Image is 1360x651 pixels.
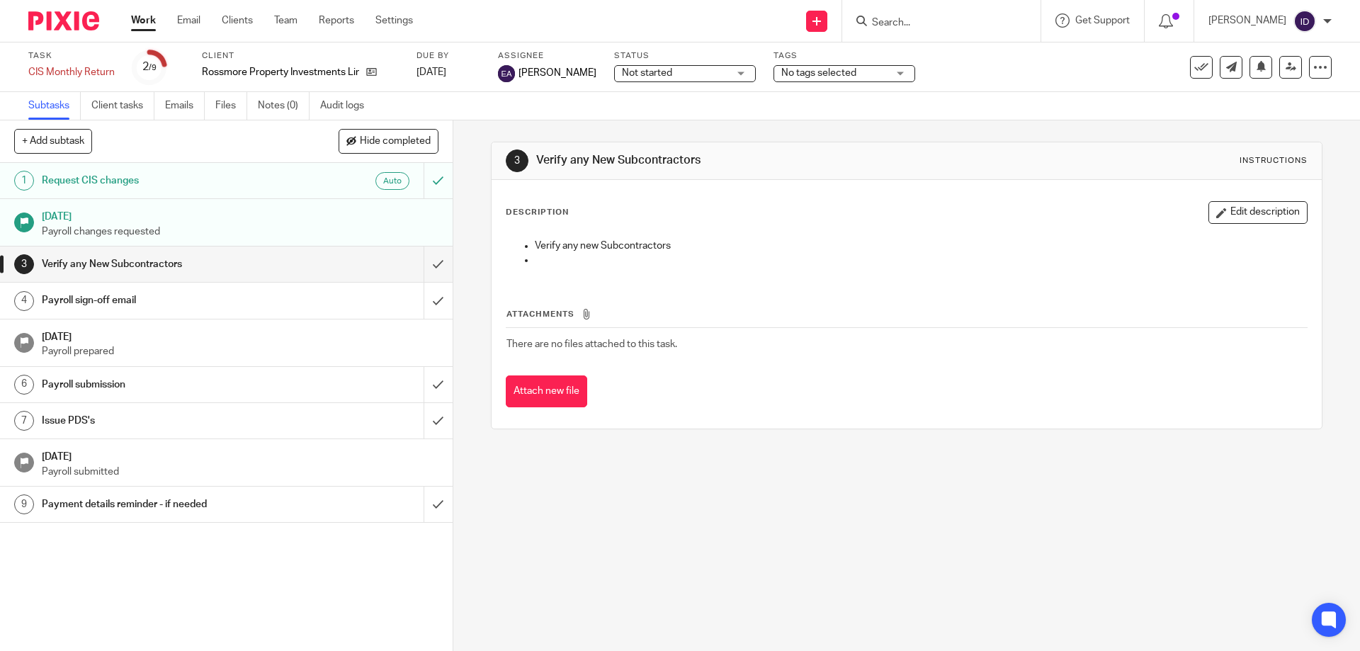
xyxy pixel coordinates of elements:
img: Pixie [28,11,99,30]
h1: [DATE] [42,206,438,224]
a: Audit logs [320,92,375,120]
button: Attach new file [506,375,587,407]
button: Hide completed [339,129,438,153]
span: Not started [622,68,672,78]
span: Attachments [506,310,574,318]
p: [PERSON_NAME] [1208,13,1286,28]
label: Status [614,50,756,62]
span: No tags selected [781,68,856,78]
h1: Verify any New Subcontractors [536,153,937,168]
div: 9 [14,494,34,514]
div: 3 [14,254,34,274]
a: Notes (0) [258,92,310,120]
h1: Payment details reminder - if needed [42,494,287,515]
a: Clients [222,13,253,28]
p: Rossmore Property Investments Limited [202,65,359,79]
div: CIS Monthly Return [28,65,115,79]
small: /9 [149,64,157,72]
a: Team [274,13,297,28]
label: Task [28,50,115,62]
a: Files [215,92,247,120]
label: Due by [416,50,480,62]
input: Search [871,17,998,30]
a: Settings [375,13,413,28]
label: Client [202,50,399,62]
p: Description [506,207,569,218]
button: + Add subtask [14,129,92,153]
h1: Payroll submission [42,374,287,395]
p: Payroll prepared [42,344,438,358]
h1: Verify any New Subcontractors [42,254,287,275]
img: svg%3E [1293,10,1316,33]
a: Subtasks [28,92,81,120]
p: Payroll changes requested [42,225,438,239]
span: Hide completed [360,136,431,147]
a: Client tasks [91,92,154,120]
div: 7 [14,411,34,431]
button: Edit description [1208,201,1308,224]
div: 2 [142,59,157,75]
div: 6 [14,375,34,395]
div: 4 [14,291,34,311]
span: [DATE] [416,67,446,77]
span: [PERSON_NAME] [518,66,596,80]
h1: [DATE] [42,446,438,464]
p: Payroll submitted [42,465,438,479]
a: Reports [319,13,354,28]
h1: Payroll sign-off email [42,290,287,311]
span: There are no files attached to this task. [506,339,677,349]
span: Get Support [1075,16,1130,26]
div: 3 [506,149,528,172]
p: Verify any new Subcontractors [535,239,1306,253]
h1: [DATE] [42,327,438,344]
h1: Request CIS changes [42,170,287,191]
div: Instructions [1240,155,1308,166]
div: 1 [14,171,34,191]
a: Emails [165,92,205,120]
a: Work [131,13,156,28]
a: Email [177,13,200,28]
h1: Issue PDS's [42,410,287,431]
label: Tags [773,50,915,62]
label: Assignee [498,50,596,62]
div: Auto [375,172,409,190]
img: svg%3E [498,65,515,82]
